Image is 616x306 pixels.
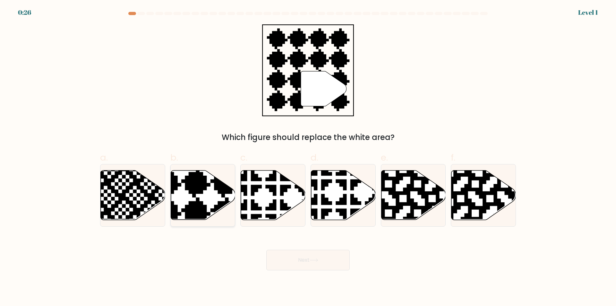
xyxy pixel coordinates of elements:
[240,151,247,164] span: c.
[301,71,346,106] g: "
[266,250,350,270] button: Next
[18,8,31,17] div: 0:26
[578,8,598,17] div: Level 1
[104,132,512,143] div: Which figure should replace the white area?
[381,151,388,164] span: e.
[451,151,455,164] span: f.
[100,151,108,164] span: a.
[311,151,318,164] span: d.
[170,151,178,164] span: b.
